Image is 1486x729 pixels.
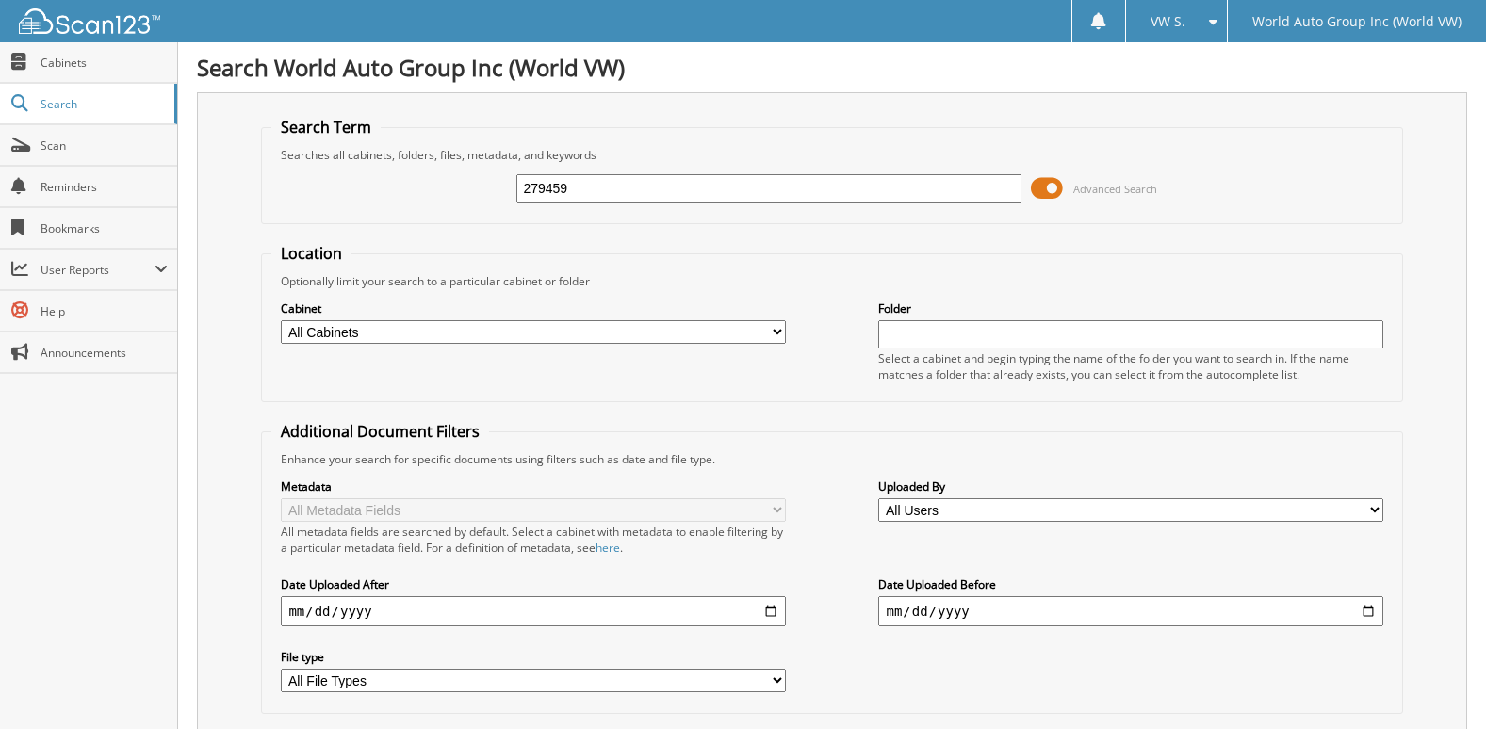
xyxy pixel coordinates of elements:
label: File type [281,649,785,665]
span: VW S. [1151,16,1185,27]
label: Date Uploaded After [281,576,785,592]
span: User Reports [41,262,155,278]
img: scan123-logo-white.svg [19,8,160,34]
label: Metadata [281,478,785,494]
h1: Search World Auto Group Inc (World VW) [197,52,1467,83]
div: Searches all cabinets, folders, files, metadata, and keywords [271,147,1392,163]
span: Scan [41,138,168,154]
div: Select a cabinet and begin typing the name of the folder you want to search in. If the name match... [878,350,1382,382]
input: end [878,596,1382,626]
legend: Location [271,243,351,264]
span: Advanced Search [1073,182,1157,196]
label: Uploaded By [878,478,1382,494]
span: Announcements [41,345,168,361]
span: Cabinets [41,55,168,71]
input: start [281,596,785,626]
label: Cabinet [281,300,785,316]
span: Bookmarks [41,220,168,236]
span: World Auto Group Inc (World VW) [1252,16,1462,27]
a: here [596,540,620,556]
span: Help [41,303,168,319]
div: Optionally limit your search to a particular cabinet or folder [271,273,1392,289]
div: Enhance your search for specific documents using filters such as date and file type. [271,451,1392,467]
span: Reminders [41,179,168,195]
legend: Search Term [271,117,381,138]
legend: Additional Document Filters [271,421,489,442]
label: Date Uploaded Before [878,576,1382,592]
span: Search [41,96,165,112]
div: All metadata fields are searched by default. Select a cabinet with metadata to enable filtering b... [281,524,785,556]
label: Folder [878,300,1382,316]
